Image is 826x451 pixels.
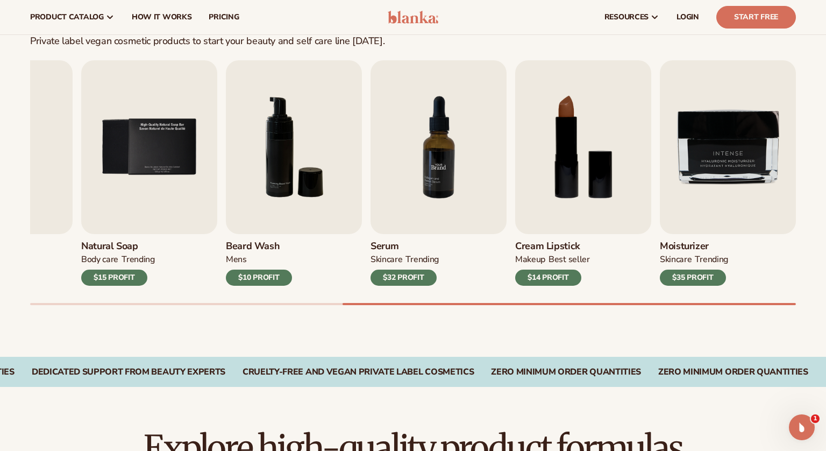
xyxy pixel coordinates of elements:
div: Zero Minimum Order QuantitieS [658,367,808,377]
h3: Serum [371,241,439,252]
span: How It Works [132,13,192,22]
div: MAKEUP [515,254,545,265]
img: Shopify Image 11 [371,60,507,234]
div: TRENDING [695,254,728,265]
div: Private label vegan cosmetic products to start your beauty and self care line [DATE]. [30,36,384,47]
div: BEST SELLER [549,254,590,265]
span: pricing [209,13,239,22]
iframe: Intercom live chat [789,414,815,440]
span: resources [604,13,649,22]
div: Zero Minimum Order QuantitieS [491,367,641,377]
h3: Moisturizer [660,241,728,252]
span: product catalog [30,13,104,22]
a: 9 / 9 [660,60,796,286]
div: BODY Care [81,254,118,265]
div: SKINCARE [371,254,402,265]
div: $35 PROFIT [660,270,726,286]
a: 5 / 9 [81,60,217,286]
h3: Natural Soap [81,241,155,252]
span: LOGIN [677,13,699,22]
h3: Beard Wash [226,241,292,252]
div: $32 PROFIT [371,270,437,286]
div: TRENDING [122,254,154,265]
div: TRENDING [405,254,438,265]
a: 8 / 9 [515,60,651,286]
div: DEDICATED SUPPORT FROM BEAUTY EXPERTS [32,367,225,377]
div: $10 PROFIT [226,270,292,286]
div: SKINCARE [660,254,692,265]
div: Cruelty-Free and vegan private label cosmetics [243,367,474,377]
div: $15 PROFIT [81,270,147,286]
a: 7 / 9 [371,60,507,286]
a: 6 / 9 [226,60,362,286]
a: Start Free [716,6,796,29]
div: mens [226,254,247,265]
span: 1 [811,414,820,423]
div: $14 PROFIT [515,270,581,286]
h3: Cream Lipstick [515,241,590,252]
img: logo [388,11,439,24]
